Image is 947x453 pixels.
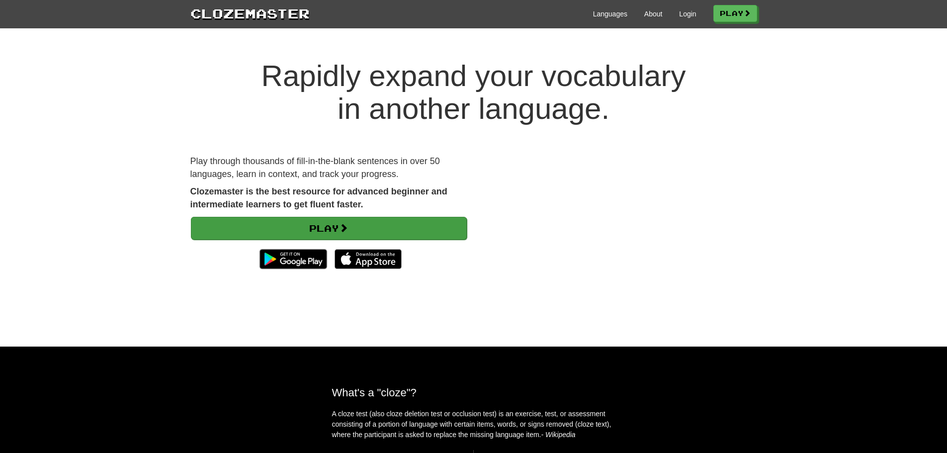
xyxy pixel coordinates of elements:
[332,409,615,440] p: A cloze test (also cloze deletion test or occlusion test) is an exercise, test, or assessment con...
[190,155,466,181] p: Play through thousands of fill-in-the-blank sentences in over 50 languages, learn in context, and...
[190,186,447,209] strong: Clozemaster is the best resource for advanced beginner and intermediate learners to get fluent fa...
[541,431,576,439] em: - Wikipedia
[191,217,467,240] a: Play
[190,4,310,22] a: Clozemaster
[679,9,696,19] a: Login
[255,244,332,274] img: Get it on Google Play
[644,9,663,19] a: About
[332,386,615,399] h2: What's a "cloze"?
[713,5,757,22] a: Play
[593,9,627,19] a: Languages
[335,249,402,269] img: Download_on_the_App_Store_Badge_US-UK_135x40-25178aeef6eb6b83b96f5f2d004eda3bffbb37122de64afbaef7...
